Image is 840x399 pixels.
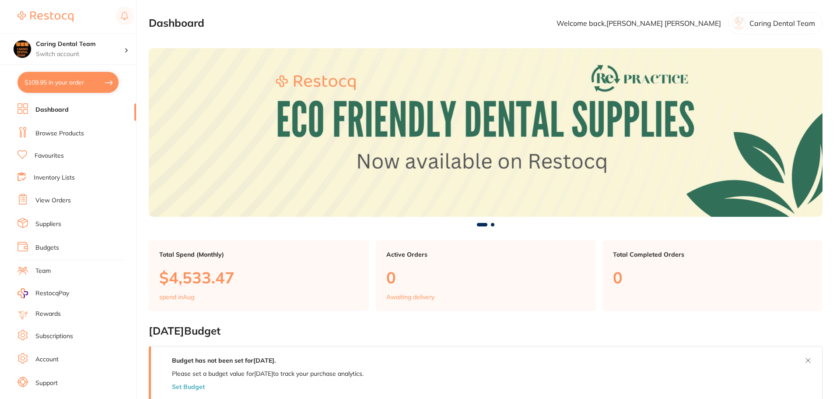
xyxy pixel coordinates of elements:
a: Support [35,379,58,388]
a: Team [35,267,51,275]
a: Favourites [35,152,64,160]
h4: Caring Dental Team [36,40,124,49]
a: Inventory Lists [34,173,75,182]
img: Restocq Logo [17,11,73,22]
a: Suppliers [35,220,61,229]
p: 0 [613,268,812,286]
p: Awaiting delivery [386,293,434,300]
a: Browse Products [35,129,84,138]
p: 0 [386,268,585,286]
button: Set Budget [172,383,205,390]
a: Dashboard [35,106,69,114]
a: Rewards [35,310,61,318]
h2: Dashboard [149,17,204,29]
p: spend in Aug [159,293,194,300]
a: Total Completed Orders0 [602,240,822,311]
a: Restocq Logo [17,7,73,27]
img: Dashboard [149,48,822,217]
button: $109.95 in your order [17,72,119,93]
p: Switch account [36,50,124,59]
span: RestocqPay [35,289,69,298]
a: Budgets [35,244,59,252]
h2: [DATE] Budget [149,325,822,337]
p: Welcome back, [PERSON_NAME] [PERSON_NAME] [556,19,721,27]
p: $4,533.47 [159,268,358,286]
p: Please set a budget value for [DATE] to track your purchase analytics. [172,370,364,377]
strong: Budget has not been set for [DATE] . [172,357,276,364]
p: Caring Dental Team [749,19,815,27]
a: Total Spend (Monthly)$4,533.47spend inAug [149,240,369,311]
a: RestocqPay [17,288,69,298]
a: Active Orders0Awaiting delivery [376,240,596,311]
p: Total Spend (Monthly) [159,251,358,258]
p: Active Orders [386,251,585,258]
a: Subscriptions [35,332,73,341]
img: Caring Dental Team [14,40,31,58]
p: Total Completed Orders [613,251,812,258]
a: View Orders [35,196,71,205]
a: Account [35,355,59,364]
img: RestocqPay [17,288,28,298]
